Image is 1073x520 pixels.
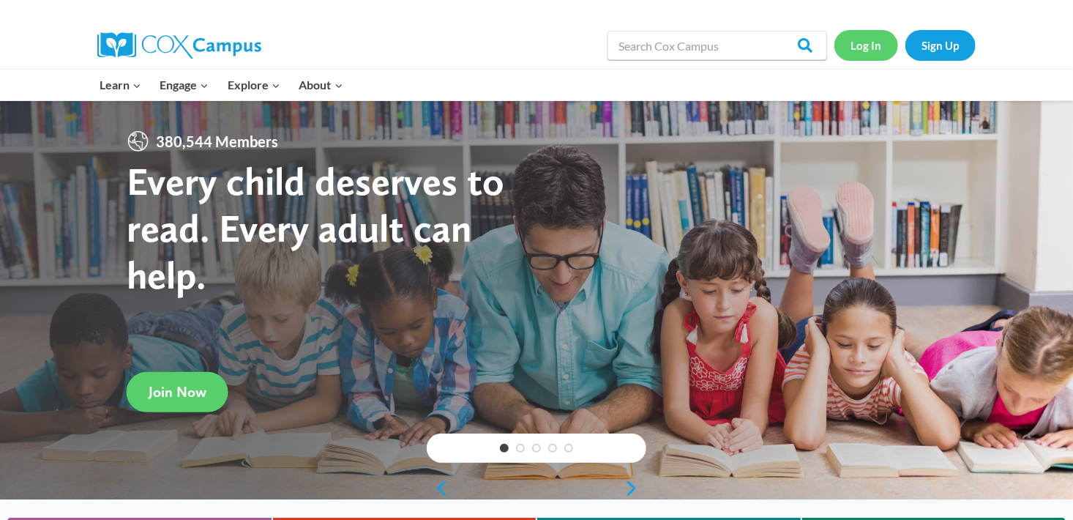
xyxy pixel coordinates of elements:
img: Cox Campus [97,32,261,59]
a: Join Now [127,372,228,412]
strong: Every child deserves to read. Every adult can help. [127,157,504,297]
a: Log In [834,30,898,60]
a: next [624,480,646,497]
button: Child menu of Engage [151,70,219,100]
a: 5 [564,444,573,453]
a: Sign Up [905,30,976,60]
div: content slider buttons [427,474,646,503]
a: 2 [516,444,525,453]
button: Child menu of Learn [90,70,151,100]
nav: Primary Navigation [90,70,352,100]
a: 3 [532,444,541,453]
button: Child menu of Explore [218,70,290,100]
a: 1 [500,444,509,453]
button: Child menu of About [290,70,353,100]
input: Search Cox Campus [607,31,827,60]
nav: Secondary Navigation [834,30,976,60]
span: 380,544 Members [150,130,284,153]
a: 4 [548,444,557,453]
span: Join Now [149,383,206,401]
a: previous [427,480,449,497]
